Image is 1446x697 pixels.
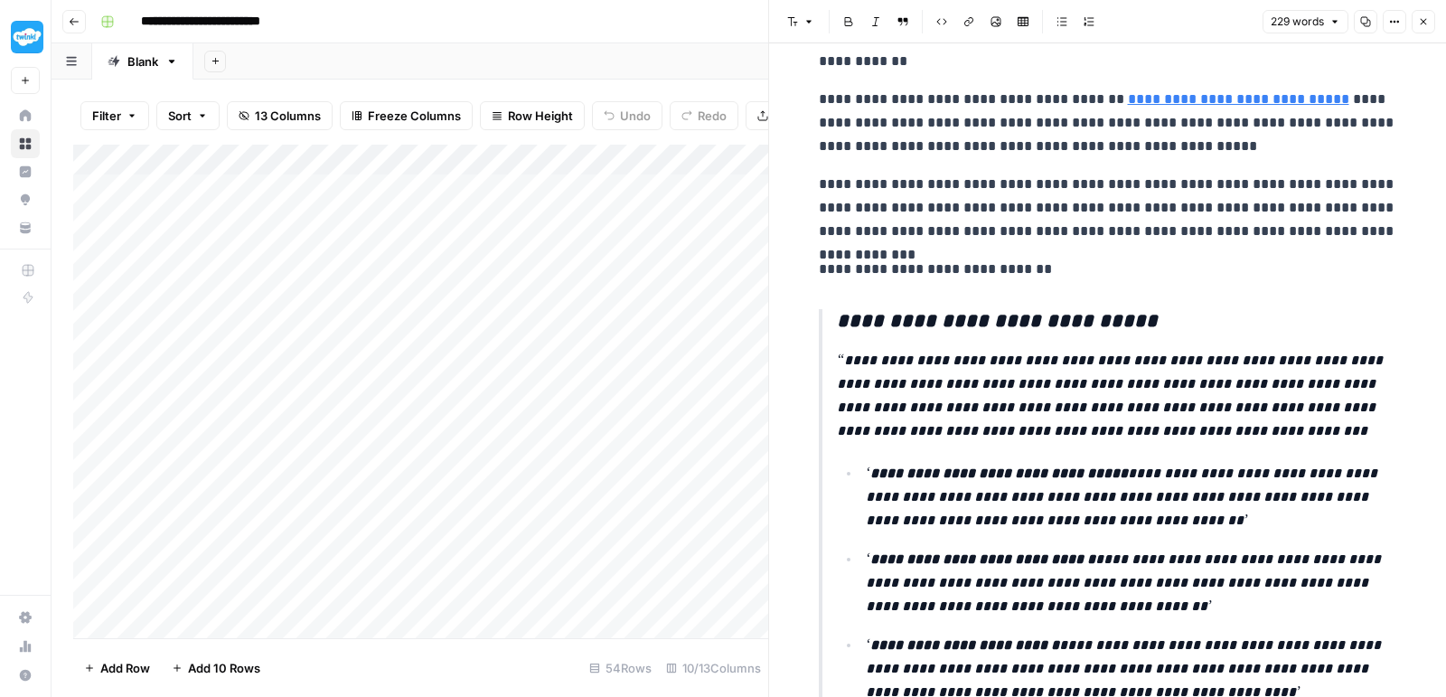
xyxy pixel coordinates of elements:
button: Workspace: Twinkl [11,14,40,60]
a: Home [11,101,40,130]
button: Filter [80,101,149,130]
button: Row Height [480,101,585,130]
a: Opportunities [11,185,40,214]
a: Insights [11,157,40,186]
a: Your Data [11,213,40,242]
button: Redo [670,101,738,130]
span: Sort [168,107,192,125]
div: 54 Rows [582,654,659,683]
button: Add Row [73,654,161,683]
span: Redo [698,107,727,125]
button: 13 Columns [227,101,333,130]
span: 229 words [1271,14,1324,30]
span: Filter [92,107,121,125]
span: 13 Columns [255,107,321,125]
span: Row Height [508,107,573,125]
button: Add 10 Rows [161,654,271,683]
a: Browse [11,129,40,158]
button: Sort [156,101,220,130]
span: Add Row [100,659,150,677]
div: 10/13 Columns [659,654,768,683]
a: Settings [11,603,40,632]
a: Blank [92,43,193,80]
button: 229 words [1263,10,1348,33]
div: Blank [127,52,158,71]
button: Undo [592,101,662,130]
button: Help + Support [11,661,40,690]
button: Freeze Columns [340,101,473,130]
span: Freeze Columns [368,107,461,125]
a: Usage [11,632,40,661]
span: Add 10 Rows [188,659,260,677]
span: Undo [620,107,651,125]
img: Twinkl Logo [11,21,43,53]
